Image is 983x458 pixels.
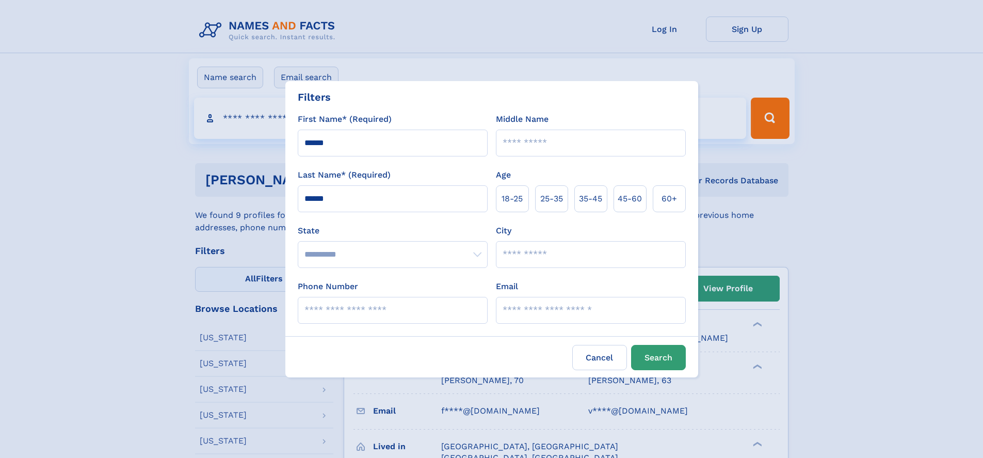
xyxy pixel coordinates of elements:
[502,193,523,205] span: 18‑25
[496,225,511,237] label: City
[496,169,511,181] label: Age
[298,89,331,105] div: Filters
[298,113,392,125] label: First Name* (Required)
[579,193,602,205] span: 35‑45
[298,280,358,293] label: Phone Number
[496,280,518,293] label: Email
[662,193,677,205] span: 60+
[540,193,563,205] span: 25‑35
[618,193,642,205] span: 45‑60
[298,169,391,181] label: Last Name* (Required)
[496,113,549,125] label: Middle Name
[298,225,488,237] label: State
[631,345,686,370] button: Search
[572,345,627,370] label: Cancel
